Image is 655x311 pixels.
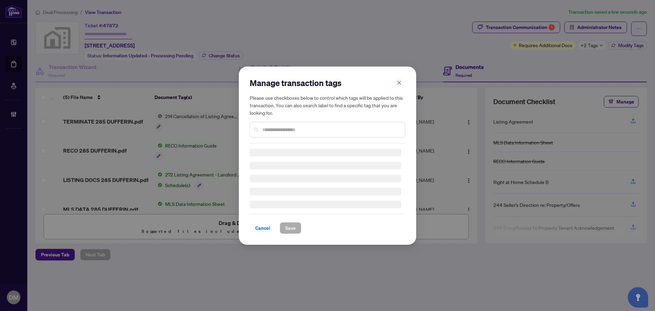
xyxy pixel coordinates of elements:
[397,80,402,85] span: close
[628,287,648,308] button: Open asap
[280,222,301,234] button: Save
[250,77,405,88] h2: Manage transaction tags
[250,94,405,116] h5: Please use checkboxes below to control which tags will be applied to this transaction. You can al...
[250,222,276,234] button: Cancel
[255,223,270,234] span: Cancel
